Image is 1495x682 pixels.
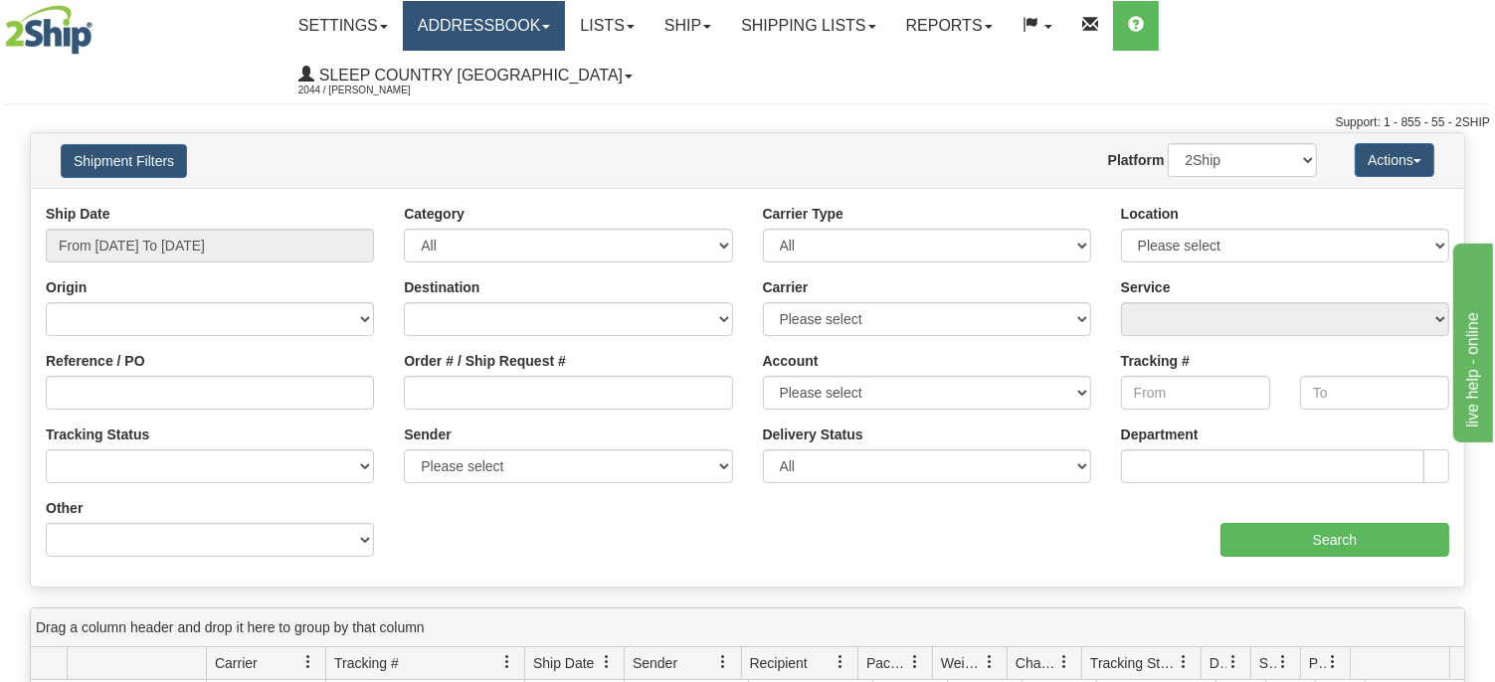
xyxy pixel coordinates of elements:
[490,645,524,679] a: Tracking # filter column settings
[590,645,624,679] a: Ship Date filter column settings
[763,204,843,224] label: Carrier Type
[61,144,187,178] button: Shipment Filters
[1216,645,1250,679] a: Delivery Status filter column settings
[650,1,726,51] a: Ship
[1121,204,1179,224] label: Location
[403,1,566,51] a: Addressbook
[1355,143,1434,177] button: Actions
[46,204,110,224] label: Ship Date
[898,645,932,679] a: Packages filter column settings
[1108,150,1165,170] label: Platform
[46,498,83,518] label: Other
[15,12,184,36] div: live help - online
[46,351,145,371] label: Reference / PO
[1210,653,1226,673] span: Delivery Status
[1309,653,1326,673] span: Pickup Status
[565,1,649,51] a: Lists
[298,81,448,100] span: 2044 / [PERSON_NAME]
[404,204,465,224] label: Category
[891,1,1008,51] a: Reports
[5,5,93,55] img: logo2044.jpg
[726,1,890,51] a: Shipping lists
[973,645,1007,679] a: Weight filter column settings
[866,653,908,673] span: Packages
[763,425,863,444] label: Delivery Status
[707,645,741,679] a: Sender filter column settings
[1047,645,1081,679] a: Charge filter column settings
[1220,523,1449,557] input: Search
[763,351,819,371] label: Account
[46,277,87,297] label: Origin
[1121,425,1199,444] label: Department
[1167,645,1201,679] a: Tracking Status filter column settings
[5,114,1490,131] div: Support: 1 - 855 - 55 - 2SHIP
[824,645,857,679] a: Recipient filter column settings
[1259,653,1276,673] span: Shipment Issues
[404,351,566,371] label: Order # / Ship Request #
[1090,653,1177,673] span: Tracking Status
[1121,277,1171,297] label: Service
[1121,351,1190,371] label: Tracking #
[291,645,325,679] a: Carrier filter column settings
[1121,376,1270,410] input: From
[31,608,1464,647] div: grid grouping header
[283,1,403,51] a: Settings
[46,425,149,444] label: Tracking Status
[283,51,648,100] a: Sleep Country [GEOGRAPHIC_DATA] 2044 / [PERSON_NAME]
[334,653,399,673] span: Tracking #
[314,67,623,84] span: Sleep Country [GEOGRAPHIC_DATA]
[404,425,451,444] label: Sender
[633,653,677,673] span: Sender
[533,653,594,673] span: Ship Date
[941,653,983,673] span: Weight
[404,277,479,297] label: Destination
[1266,645,1300,679] a: Shipment Issues filter column settings
[1449,240,1493,442] iframe: chat widget
[750,653,808,673] span: Recipient
[1016,653,1057,673] span: Charge
[215,653,258,673] span: Carrier
[763,277,809,297] label: Carrier
[1316,645,1350,679] a: Pickup Status filter column settings
[1300,376,1449,410] input: To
